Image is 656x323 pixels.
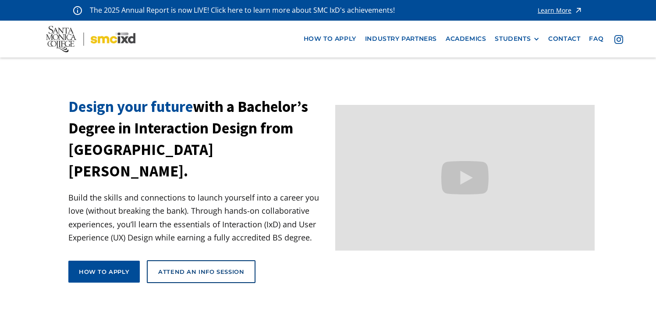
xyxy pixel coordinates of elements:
[538,4,583,16] a: Learn More
[90,4,396,16] p: The 2025 Annual Report is now LIVE! Click here to learn more about SMC IxD's achievements!
[544,31,585,47] a: contact
[299,31,361,47] a: how to apply
[73,6,82,15] img: icon - information - alert
[495,35,531,43] div: STUDENTS
[68,261,140,283] a: How to apply
[585,31,608,47] a: faq
[538,7,571,14] div: Learn More
[147,260,255,283] a: Attend an Info Session
[335,105,595,251] iframe: Design your future with a Bachelor's Degree in Interaction Design from Santa Monica College
[614,35,623,44] img: icon - instagram
[79,268,129,276] div: How to apply
[361,31,441,47] a: industry partners
[441,31,490,47] a: Academics
[68,191,328,244] p: Build the skills and connections to launch yourself into a career you love (without breaking the ...
[68,96,328,182] h1: with a Bachelor’s Degree in Interaction Design from [GEOGRAPHIC_DATA][PERSON_NAME].
[158,268,244,276] div: Attend an Info Session
[68,97,193,116] span: Design your future
[46,26,135,52] img: Santa Monica College - SMC IxD logo
[495,35,539,43] div: STUDENTS
[574,4,583,16] img: icon - arrow - alert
